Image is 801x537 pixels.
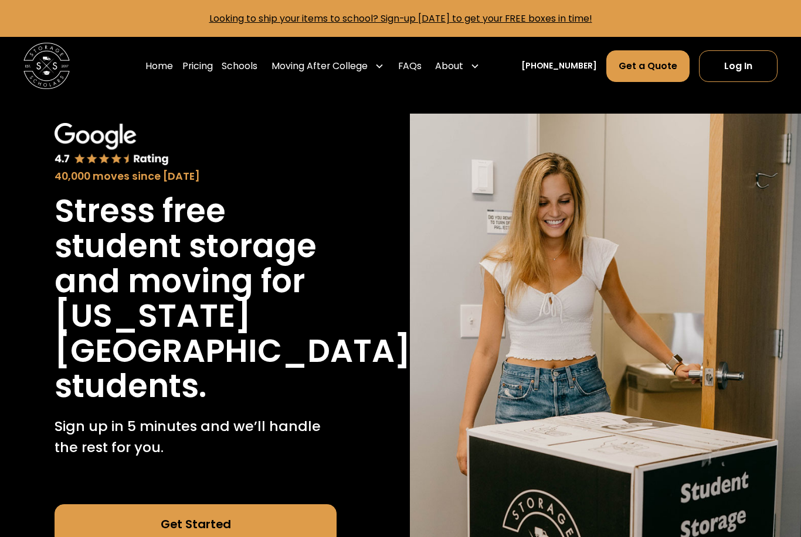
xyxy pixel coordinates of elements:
div: Moving After College [267,50,389,82]
img: Google 4.7 star rating [55,123,168,166]
a: FAQs [398,50,422,82]
a: Home [145,50,173,82]
a: Log In [699,50,778,81]
div: Moving After College [271,59,368,73]
h1: Stress free student storage and moving for [55,194,336,299]
div: About [430,50,484,82]
a: Pricing [182,50,213,82]
a: Get a Quote [606,50,690,81]
a: home [23,43,70,89]
a: Looking to ship your items to school? Sign-up [DATE] to get your FREE boxes in time! [209,12,592,25]
h1: students. [55,369,206,404]
a: [PHONE_NUMBER] [521,60,597,72]
img: Storage Scholars main logo [23,43,70,89]
div: About [435,59,463,73]
h1: [US_STATE][GEOGRAPHIC_DATA] [55,299,410,369]
a: Schools [222,50,257,82]
p: Sign up in 5 minutes and we’ll handle the rest for you. [55,416,336,457]
div: 40,000 moves since [DATE] [55,169,336,184]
